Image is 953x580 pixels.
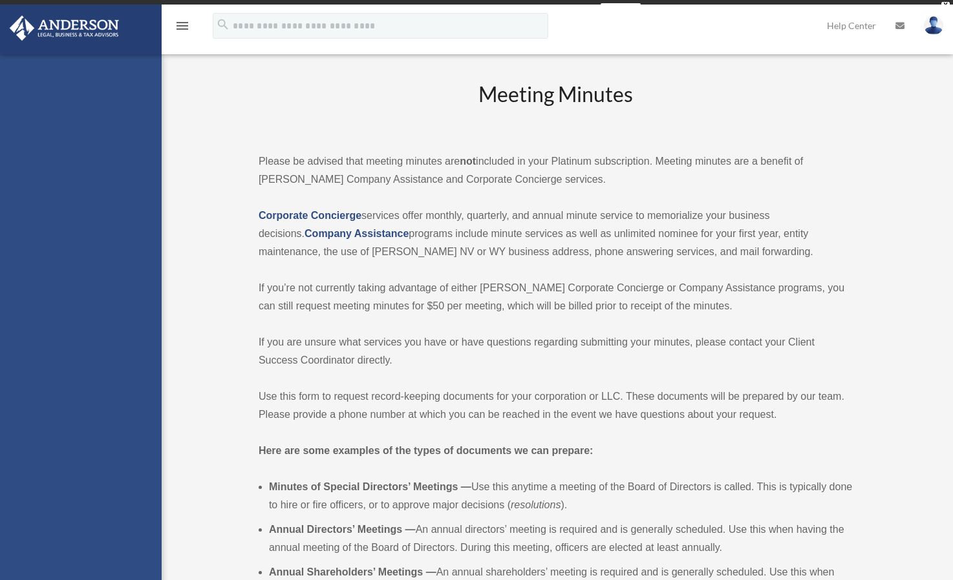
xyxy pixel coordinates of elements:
p: Please be advised that meeting minutes are included in your Platinum subscription. Meeting minute... [259,152,853,189]
h2: Meeting Minutes [259,80,853,134]
i: menu [175,18,190,34]
a: Company Assistance [305,228,409,239]
div: close [941,2,950,10]
p: If you’re not currently taking advantage of either [PERSON_NAME] Corporate Concierge or Company A... [259,279,853,315]
b: Annual Shareholders’ Meetings — [269,566,436,577]
a: survey [601,3,641,19]
a: Corporate Concierge [259,210,361,221]
strong: not [460,156,476,167]
i: search [216,17,230,32]
b: Minutes of Special Directors’ Meetings — [269,481,471,492]
li: An annual directors’ meeting is required and is generally scheduled. Use this when having the ann... [269,521,853,557]
a: menu [175,23,190,34]
img: Anderson Advisors Platinum Portal [6,16,123,41]
em: resolutions [511,499,561,510]
div: Get a chance to win 6 months of Platinum for free just by filling out this [312,3,595,19]
strong: Here are some examples of the types of documents we can prepare: [259,445,594,456]
img: User Pic [924,16,943,35]
p: If you are unsure what services you have or have questions regarding submitting your minutes, ple... [259,333,853,369]
p: Use this form to request record-keeping documents for your corporation or LLC. These documents wi... [259,388,853,424]
b: Annual Directors’ Meetings — [269,524,416,535]
li: Use this anytime a meeting of the Board of Directors is called. This is typically done to hire or... [269,478,853,514]
p: services offer monthly, quarterly, and annual minute service to memorialize your business decisio... [259,207,853,261]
